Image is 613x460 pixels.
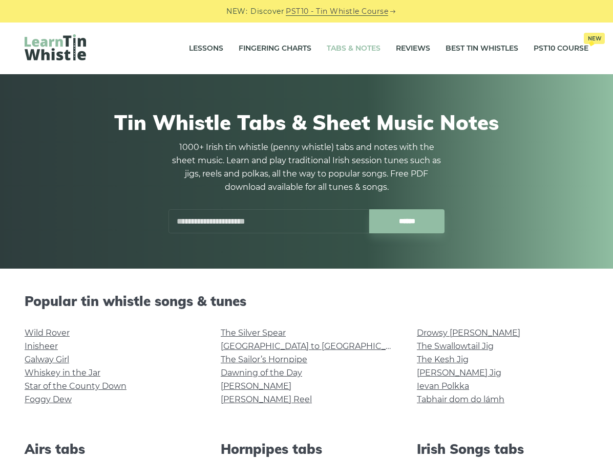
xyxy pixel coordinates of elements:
[327,36,381,61] a: Tabs & Notes
[534,36,588,61] a: PST10 CourseNew
[25,341,58,351] a: Inisheer
[25,381,126,391] a: Star of the County Down
[417,395,504,404] a: Tabhair dom do lámh
[417,441,588,457] h2: Irish Songs tabs
[189,36,223,61] a: Lessons
[396,36,430,61] a: Reviews
[221,328,286,338] a: The Silver Spear
[417,368,501,378] a: [PERSON_NAME] Jig
[221,381,291,391] a: [PERSON_NAME]
[25,368,100,378] a: Whiskey in the Jar
[417,341,494,351] a: The Swallowtail Jig
[221,441,392,457] h2: Hornpipes tabs
[584,33,605,44] span: New
[417,381,469,391] a: Ievan Polkka
[446,36,518,61] a: Best Tin Whistles
[25,355,69,364] a: Galway Girl
[221,368,302,378] a: Dawning of the Day
[25,328,70,338] a: Wild Rover
[25,441,196,457] h2: Airs tabs
[417,328,520,338] a: Drowsy [PERSON_NAME]
[30,110,583,135] h1: Tin Whistle Tabs & Sheet Music Notes
[25,34,86,60] img: LearnTinWhistle.com
[168,141,445,194] p: 1000+ Irish tin whistle (penny whistle) tabs and notes with the sheet music. Learn and play tradi...
[221,341,410,351] a: [GEOGRAPHIC_DATA] to [GEOGRAPHIC_DATA]
[417,355,469,364] a: The Kesh Jig
[25,395,72,404] a: Foggy Dew
[239,36,311,61] a: Fingering Charts
[221,355,307,364] a: The Sailor’s Hornpipe
[25,293,588,309] h2: Popular tin whistle songs & tunes
[221,395,312,404] a: [PERSON_NAME] Reel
